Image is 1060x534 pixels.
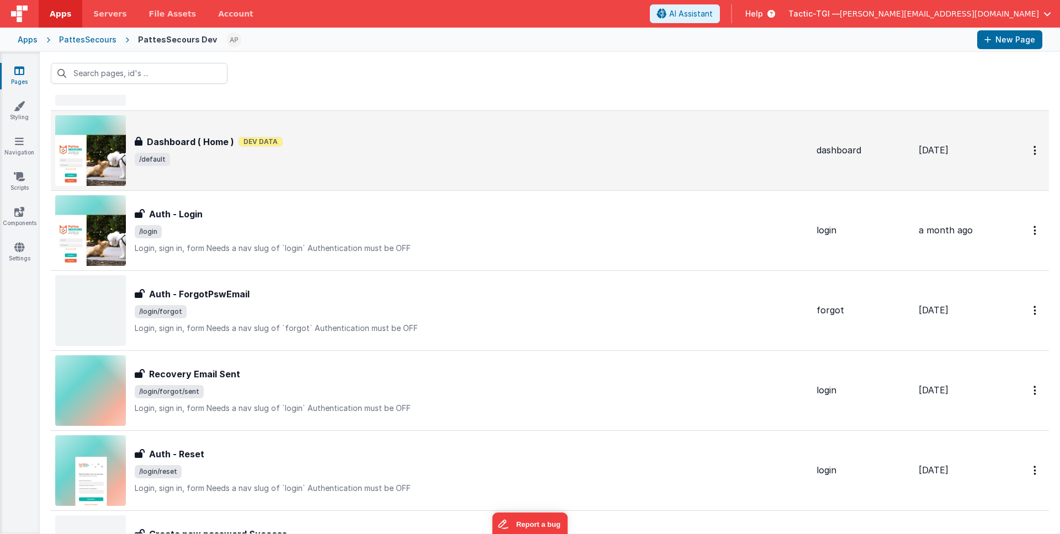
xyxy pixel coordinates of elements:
[1027,139,1045,162] button: Options
[135,225,162,238] span: /login
[93,8,126,19] span: Servers
[135,305,187,318] span: /login/forgot
[840,8,1039,19] span: [PERSON_NAME][EMAIL_ADDRESS][DOMAIN_NAME]
[149,8,197,19] span: File Assets
[18,34,38,45] div: Apps
[226,32,242,47] img: c78abd8586fb0502950fd3f28e86ae42
[788,8,1051,19] button: Tactic-TGI — [PERSON_NAME][EMAIL_ADDRESS][DOMAIN_NAME]
[147,135,234,148] h3: Dashboard ( Home )
[149,447,204,461] h3: Auth - Reset
[135,385,204,398] span: /login/forgot/sent
[239,137,283,147] span: Dev Data
[669,8,713,19] span: AI Assistant
[59,34,116,45] div: PattesSecours
[135,323,808,334] p: Login, sign in, form Needs a nav slug of `forgot` Authentication must be OFF
[1027,299,1045,322] button: Options
[817,144,910,157] div: dashboard
[135,153,170,166] span: /default
[788,8,840,19] span: Tactic-TGI —
[919,464,948,476] span: [DATE]
[135,403,808,414] p: Login, sign in, form Needs a nav slug of `login` Authentication must be OFF
[817,224,910,237] div: login
[149,207,203,221] h3: Auth - Login
[817,304,910,317] div: forgot
[817,384,910,397] div: login
[135,243,808,254] p: Login, sign in, form Needs a nav slug of `login` Authentication must be OFF
[1027,219,1045,242] button: Options
[135,465,182,478] span: /login/reset
[149,287,250,301] h3: Auth - ForgotPswEmail
[919,305,948,316] span: [DATE]
[919,225,973,236] span: a month ago
[135,483,808,494] p: Login, sign in, form Needs a nav slug of `login` Authentication must be OFF
[745,8,763,19] span: Help
[977,30,1042,49] button: New Page
[50,8,71,19] span: Apps
[1027,379,1045,402] button: Options
[1027,459,1045,482] button: Options
[650,4,720,23] button: AI Assistant
[51,63,227,84] input: Search pages, id's ...
[817,464,910,477] div: login
[919,145,948,156] span: [DATE]
[138,34,217,45] div: PattesSecours Dev
[919,385,948,396] span: [DATE]
[149,367,240,381] h3: Recovery Email Sent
